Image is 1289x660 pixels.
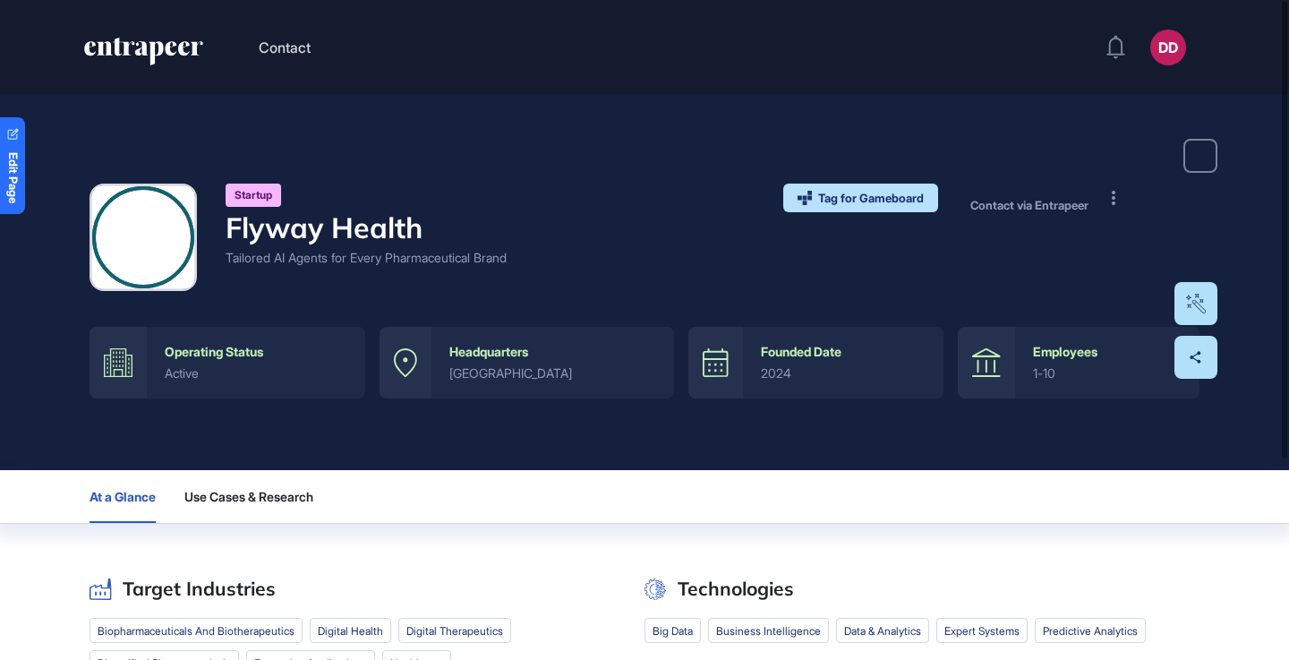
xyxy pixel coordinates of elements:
h2: Target Industries [123,578,276,600]
div: active [165,366,347,381]
button: Use Cases & Research [184,470,328,523]
span: At a Glance [90,490,156,504]
a: entrapeer-logo [82,38,205,72]
span: Contact via Entrapeer [970,198,1088,212]
li: expert systems [936,618,1028,643]
li: Digital Therapeutics [398,618,511,643]
span: Edit Page [7,152,19,203]
div: Employees [1033,345,1097,359]
div: Startup [226,184,281,207]
h2: Technologies [678,578,794,600]
div: Founded Date [761,345,841,359]
span: Use Cases & Research [184,490,313,504]
h4: Flyway Health [226,210,507,244]
div: 1-10 [1033,366,1182,381]
li: predictive analytics [1035,618,1146,643]
div: 2024 [761,366,926,381]
li: biopharmaceuticals and biotherapeutics [90,618,303,643]
button: At a Glance [90,470,156,523]
li: big data [644,618,701,643]
span: Tag for Gameboard [818,193,924,204]
button: DD [1150,30,1186,65]
button: Contact [259,36,311,59]
div: [GEOGRAPHIC_DATA] [449,366,656,381]
div: Headquarters [449,345,528,359]
li: business intelligence [708,618,829,643]
div: Tailored AI Agents for Every Pharmaceutical Brand [226,248,507,267]
li: data & analytics [836,618,929,643]
li: Digital Health [310,618,391,643]
div: Operating Status [165,345,263,359]
button: Contact via Entrapeer [949,198,1088,212]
